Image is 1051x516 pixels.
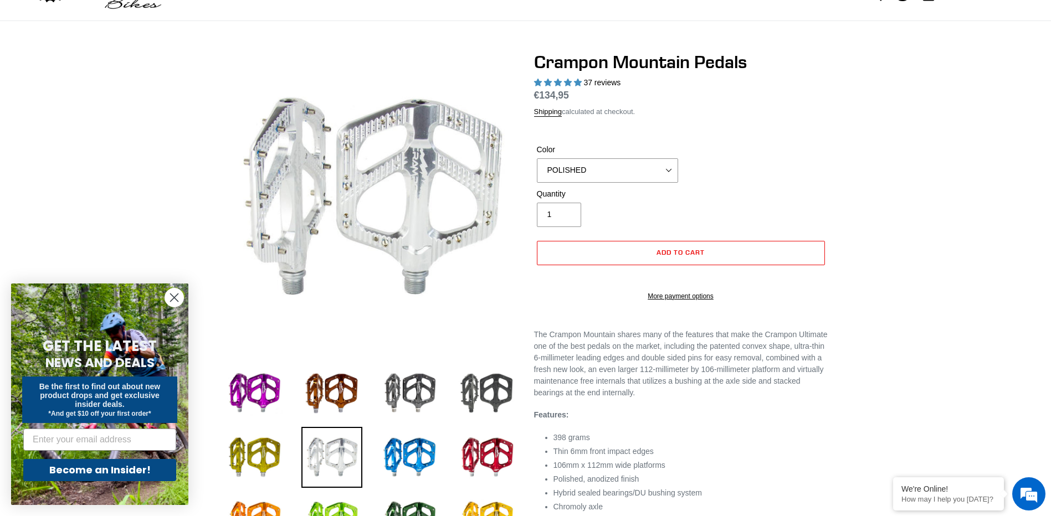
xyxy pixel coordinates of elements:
[534,329,828,399] p: The Crampon Mountain shares many of the features that make the Crampon Ultimate one of the best p...
[534,107,562,117] a: Shipping
[901,484,996,493] div: We're Online!
[45,354,155,371] span: NEWS AND DEALS
[35,55,63,83] img: d_696896380_company_1647369064580_696896380
[553,460,828,471] li: 106mm x 112mm wide platforms
[301,427,362,488] img: Load image into Gallery viewer, Silver
[534,51,828,73] h1: Crampon Mountain Pedals
[901,495,996,503] p: How may I help you today?
[12,61,29,78] div: Navigation go back
[534,78,584,87] span: 4.97 stars
[553,432,828,443] li: 398 grams
[457,363,517,424] img: Load image into Gallery viewer, stealth
[657,248,705,256] span: Add to cart
[39,382,161,409] span: Be the first to find out about new product drops and get exclusive insider deals.
[301,363,362,424] img: Load image into Gallery viewer, bronze
[379,427,440,488] img: Load image into Gallery viewer, blue
[43,336,157,356] span: GET THE LATEST
[457,427,517,488] img: Load image into Gallery viewer, red
[224,363,285,424] img: Load image into Gallery viewer, purple
[553,487,828,499] li: Hybrid sealed bearings/DU bushing system
[48,410,151,417] span: *And get $10 off your first order*
[165,288,184,307] button: Close dialog
[74,62,203,76] div: Chat with us now
[537,188,678,200] label: Quantity
[534,410,569,419] strong: Features:
[583,78,621,87] span: 37 reviews
[64,140,153,251] span: We're online!
[537,291,825,301] a: More payment options
[537,144,678,156] label: Color
[534,90,569,101] span: €134,95
[534,106,828,117] div: calculated at checkout.
[23,429,176,451] input: Enter your email address
[182,6,208,32] div: Minimize live chat window
[553,501,828,513] li: Chromoly axle
[6,302,211,341] textarea: Type your message and hit 'Enter'
[379,363,440,424] img: Load image into Gallery viewer, grey
[553,446,828,457] li: Thin 6mm front impact edges
[553,473,828,485] li: Polished, anodized finish
[224,427,285,488] img: Load image into Gallery viewer, gold
[537,241,825,265] button: Add to cart
[23,459,176,481] button: Become an Insider!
